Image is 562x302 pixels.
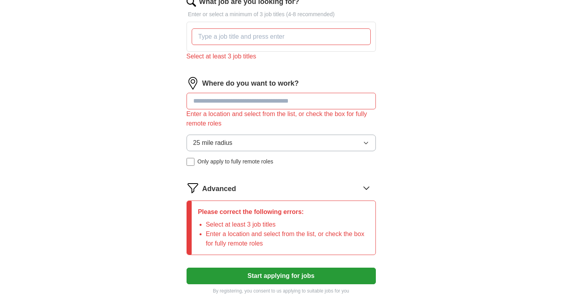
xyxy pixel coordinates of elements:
button: Start applying for jobs [187,268,376,284]
input: Only apply to fully remote roles [187,158,194,166]
span: 25 mile radius [193,138,233,148]
li: Select at least 3 job titles [206,220,369,229]
button: 25 mile radius [187,135,376,151]
div: Enter a location and select from the list, or check the box for fully remote roles [187,109,376,128]
span: Advanced [202,184,236,194]
input: Type a job title and press enter [192,28,371,45]
img: location.png [187,77,199,90]
p: Please correct the following errors: [198,207,369,217]
p: By registering, you consent to us applying to suitable jobs for you [187,287,376,294]
label: Where do you want to work? [202,78,299,89]
img: filter [187,182,199,194]
li: Enter a location and select from the list, or check the box for fully remote roles [206,229,369,248]
span: Only apply to fully remote roles [198,158,273,166]
p: Enter or select a minimum of 3 job titles (4-8 recommended) [187,10,376,19]
div: Select at least 3 job titles [187,52,376,61]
